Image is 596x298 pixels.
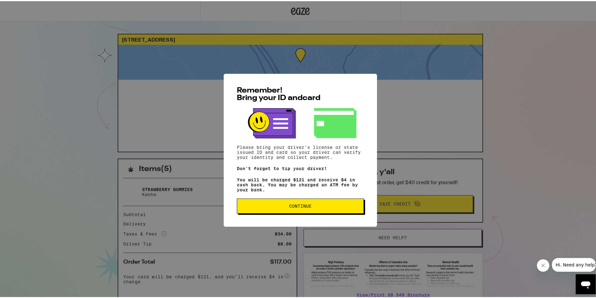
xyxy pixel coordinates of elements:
iframe: Close message [537,258,549,270]
p: Don't forget to tip your driver! [237,165,364,170]
span: Remember! Bring your ID and card [237,86,320,101]
button: Continue [237,197,364,212]
span: Continue [289,203,312,207]
span: Hi. Need any help? [4,4,45,9]
iframe: Button to launch messaging window [576,273,596,293]
p: Please bring your driver's license or state issued ID and card so your driver can verify your ide... [237,144,364,159]
p: You will be charged $121 and receive $4 in cash back. You may be charged an ATM fee by your bank. [237,176,364,191]
iframe: Message from company [552,257,596,270]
